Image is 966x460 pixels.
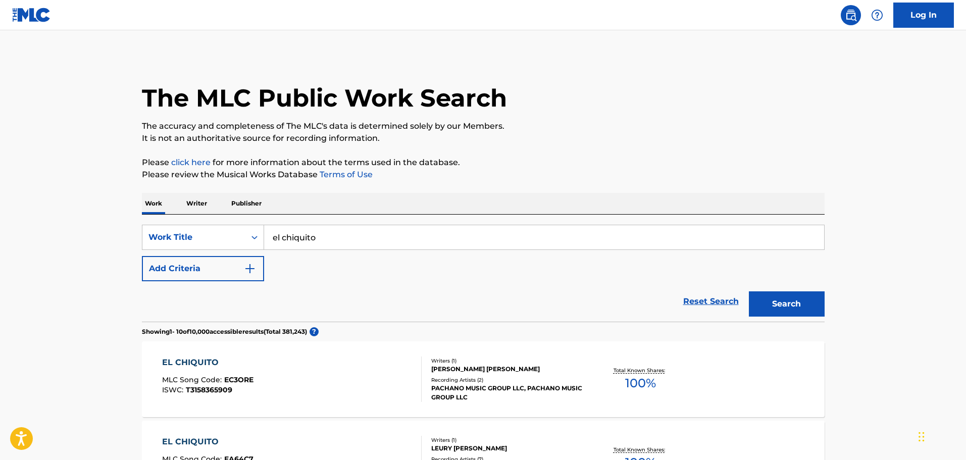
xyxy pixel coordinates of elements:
[614,367,668,374] p: Total Known Shares:
[318,170,373,179] a: Terms of Use
[148,231,239,243] div: Work Title
[162,436,253,448] div: EL CHIQUITO
[893,3,954,28] a: Log In
[431,357,584,365] div: Writers ( 1 )
[845,9,857,21] img: search
[142,120,825,132] p: The accuracy and completeness of The MLC's data is determined solely by our Members.
[162,385,186,394] span: ISWC :
[678,290,744,313] a: Reset Search
[919,422,925,452] div: Drag
[142,256,264,281] button: Add Criteria
[867,5,887,25] div: Help
[183,193,210,214] p: Writer
[142,327,307,336] p: Showing 1 - 10 of 10,000 accessible results (Total 381,243 )
[224,375,253,384] span: EC3ORE
[841,5,861,25] a: Public Search
[142,193,165,214] p: Work
[142,225,825,322] form: Search Form
[431,444,584,453] div: LEURY [PERSON_NAME]
[431,376,584,384] div: Recording Artists ( 2 )
[171,158,211,167] a: click here
[186,385,232,394] span: T3158365909
[625,374,656,392] span: 100 %
[142,341,825,417] a: EL CHIQUITOMLC Song Code:EC3OREISWC:T3158365909Writers (1)[PERSON_NAME] [PERSON_NAME]Recording Ar...
[162,375,224,384] span: MLC Song Code :
[162,356,253,369] div: EL CHIQUITO
[244,263,256,275] img: 9d2ae6d4665cec9f34b9.svg
[228,193,265,214] p: Publisher
[142,157,825,169] p: Please for more information about the terms used in the database.
[614,446,668,453] p: Total Known Shares:
[310,327,319,336] span: ?
[871,9,883,21] img: help
[142,132,825,144] p: It is not an authoritative source for recording information.
[142,83,507,113] h1: The MLC Public Work Search
[916,412,966,460] iframe: Chat Widget
[749,291,825,317] button: Search
[431,384,584,402] div: PACHANO MUSIC GROUP LLC, PACHANO MUSIC GROUP LLC
[142,169,825,181] p: Please review the Musical Works Database
[431,436,584,444] div: Writers ( 1 )
[12,8,51,22] img: MLC Logo
[431,365,584,374] div: [PERSON_NAME] [PERSON_NAME]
